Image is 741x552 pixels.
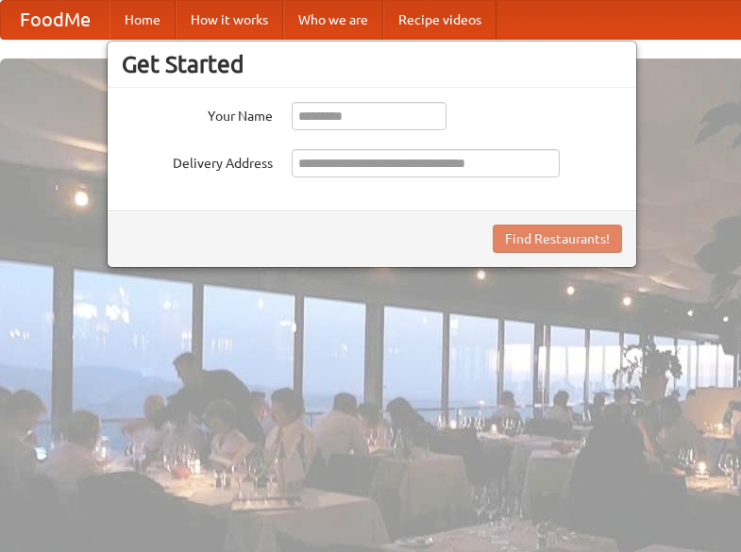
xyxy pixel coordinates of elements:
[493,225,622,253] button: Find Restaurants!
[1,1,109,39] a: FoodMe
[122,102,273,125] label: Your Name
[383,1,497,39] a: Recipe videos
[122,149,273,173] label: Delivery Address
[176,1,283,39] a: How it works
[122,50,622,78] h3: Get Started
[109,1,176,39] a: Home
[283,1,383,39] a: Who we are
